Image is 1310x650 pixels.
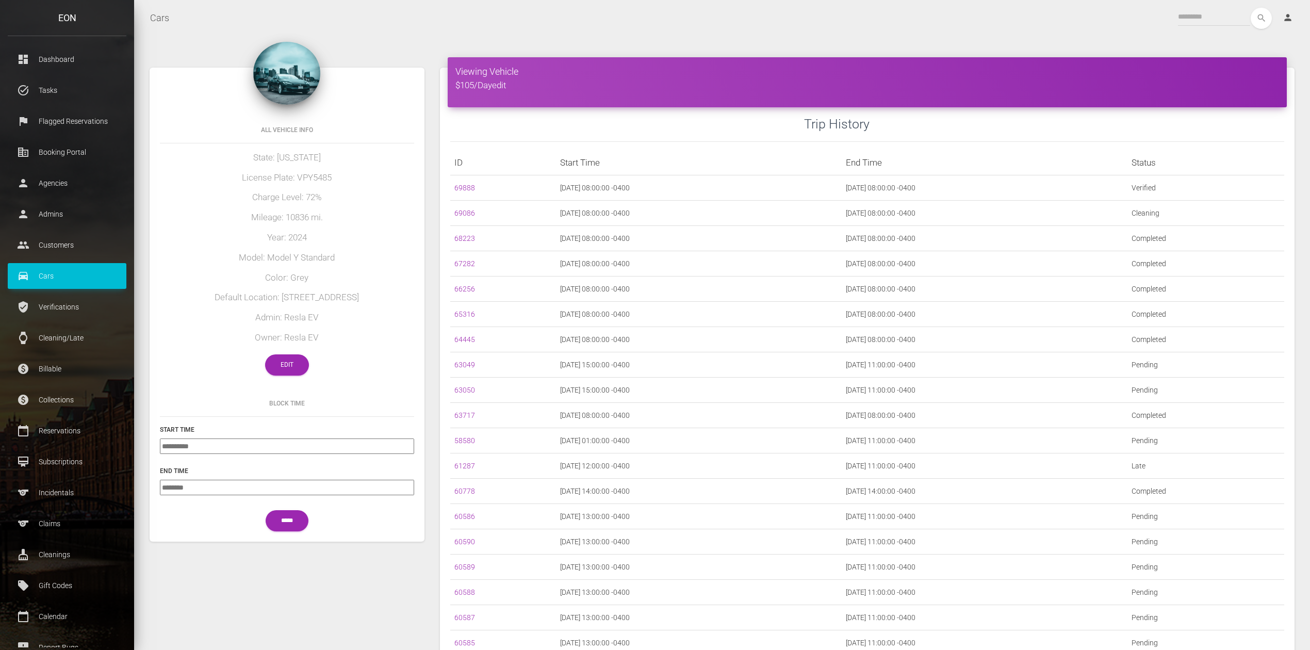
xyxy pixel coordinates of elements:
td: Completed [1127,226,1284,251]
a: 60589 [454,563,475,571]
a: card_membership Subscriptions [8,449,126,475]
h5: State: [US_STATE] [160,152,414,164]
a: verified_user Verifications [8,294,126,320]
h5: $105/Day [455,79,1280,92]
td: [DATE] 11:00:00 -0400 [842,529,1127,555]
a: person Admins [8,201,126,227]
a: sports Claims [8,511,126,537]
td: Pending [1127,555,1284,580]
td: [DATE] 11:00:00 -0400 [842,352,1127,378]
a: 63717 [454,411,475,419]
td: [DATE] 11:00:00 -0400 [842,605,1127,630]
td: [DATE] 08:00:00 -0400 [842,302,1127,327]
td: [DATE] 08:00:00 -0400 [556,302,842,327]
td: [DATE] 08:00:00 -0400 [556,201,842,226]
a: people Customers [8,232,126,258]
p: Flagged Reservations [15,113,119,129]
h5: Admin: Resla EV [160,312,414,324]
td: [DATE] 13:00:00 -0400 [556,605,842,630]
p: Cleanings [15,547,119,562]
th: Start Time [556,150,842,175]
a: paid Collections [8,387,126,413]
td: [DATE] 08:00:00 -0400 [842,201,1127,226]
a: Edit [265,354,309,376]
td: Completed [1127,479,1284,504]
a: person Agencies [8,170,126,196]
a: 60590 [454,538,475,546]
h5: License Plate: VPY5485 [160,172,414,184]
td: Pending [1127,529,1284,555]
a: 61287 [454,462,475,470]
td: [DATE] 08:00:00 -0400 [842,403,1127,428]
td: [DATE] 11:00:00 -0400 [842,428,1127,453]
p: Customers [15,237,119,253]
td: [DATE] 14:00:00 -0400 [556,479,842,504]
a: edit [492,80,506,90]
h6: Start Time [160,425,414,434]
a: drive_eta Cars [8,263,126,289]
h5: Model: Model Y Standard [160,252,414,264]
td: [DATE] 13:00:00 -0400 [556,529,842,555]
th: End Time [842,150,1127,175]
h5: Color: Grey [160,272,414,284]
a: flag Flagged Reservations [8,108,126,134]
a: sports Incidentals [8,480,126,506]
p: Booking Portal [15,144,119,160]
a: dashboard Dashboard [8,46,126,72]
td: [DATE] 12:00:00 -0400 [556,453,842,479]
h5: Charge Level: 72% [160,191,414,204]
h6: All Vehicle Info [160,125,414,135]
a: 63049 [454,361,475,369]
a: 69888 [454,184,475,192]
td: Completed [1127,327,1284,352]
p: Tasks [15,83,119,98]
a: 63050 [454,386,475,394]
td: Completed [1127,251,1284,277]
td: Completed [1127,403,1284,428]
h4: Viewing Vehicle [455,65,1280,78]
h5: Default Location: [STREET_ADDRESS] [160,291,414,304]
td: Pending [1127,352,1284,378]
p: Admins [15,206,119,222]
td: Pending [1127,428,1284,453]
a: local_offer Gift Codes [8,573,126,598]
td: [DATE] 08:00:00 -0400 [556,327,842,352]
p: Calendar [15,609,119,624]
i: person [1283,12,1293,23]
a: paid Billable [8,356,126,382]
th: Status [1127,150,1284,175]
p: Collections [15,392,119,408]
a: 67282 [454,259,475,268]
td: Cleaning [1127,201,1284,226]
td: [DATE] 08:00:00 -0400 [556,251,842,277]
p: Gift Codes [15,578,119,593]
p: Verifications [15,299,119,315]
a: 69086 [454,209,475,217]
td: [DATE] 15:00:00 -0400 [556,378,842,403]
td: [DATE] 13:00:00 -0400 [556,580,842,605]
p: Subscriptions [15,454,119,469]
h5: Owner: Resla EV [160,332,414,344]
a: 68223 [454,234,475,242]
td: [DATE] 01:00:00 -0400 [556,428,842,453]
td: Pending [1127,378,1284,403]
td: [DATE] 08:00:00 -0400 [842,327,1127,352]
td: [DATE] 08:00:00 -0400 [556,226,842,251]
a: 65316 [454,310,475,318]
td: [DATE] 11:00:00 -0400 [842,555,1127,580]
button: search [1251,8,1272,29]
a: 60778 [454,487,475,495]
a: 64445 [454,335,475,344]
td: Late [1127,453,1284,479]
h5: Year: 2024 [160,232,414,244]
p: Billable [15,361,119,377]
td: Completed [1127,302,1284,327]
td: [DATE] 15:00:00 -0400 [556,352,842,378]
td: [DATE] 08:00:00 -0400 [556,403,842,428]
p: Claims [15,516,119,531]
h3: Trip History [804,115,1284,133]
p: Reservations [15,423,119,438]
a: Cars [150,5,169,31]
a: calendar_today Calendar [8,604,126,629]
p: Incidentals [15,485,119,500]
